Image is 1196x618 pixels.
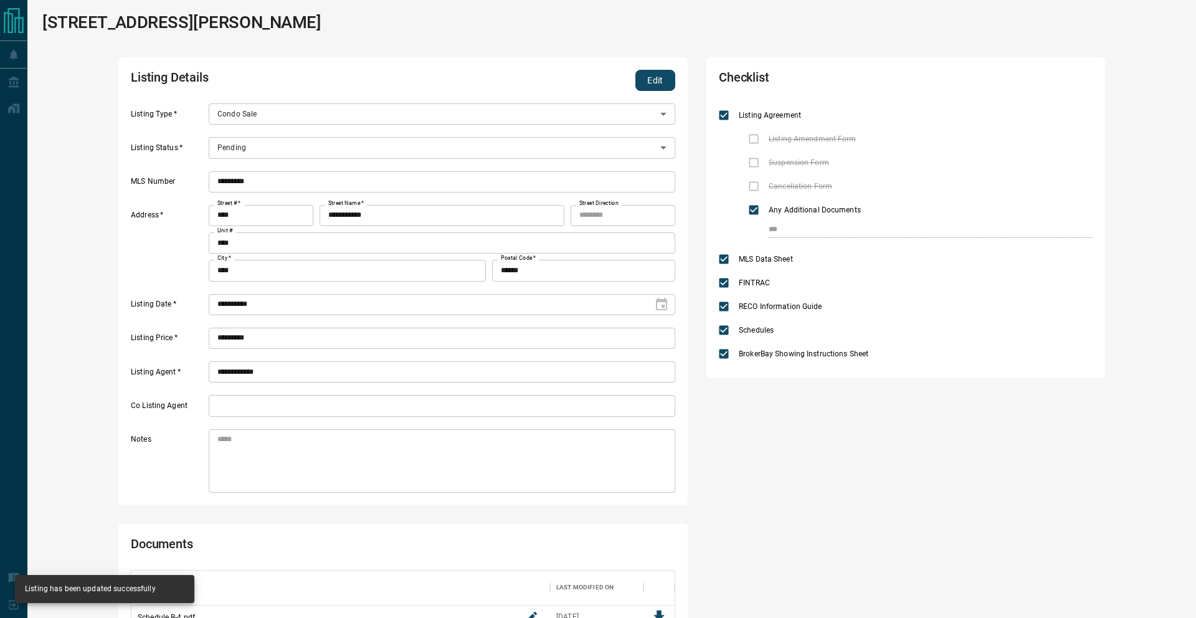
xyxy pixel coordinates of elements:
[719,70,943,91] h2: Checklist
[131,299,206,315] label: Listing Date
[209,103,675,125] div: Condo Sale
[42,12,321,32] h1: [STREET_ADDRESS][PERSON_NAME]
[736,110,804,121] span: Listing Agreement
[131,401,206,417] label: Co Listing Agent
[635,70,675,91] button: Edit
[131,210,206,281] label: Address
[138,570,169,605] div: Filename
[131,434,206,493] label: Notes
[769,222,1066,238] input: checklist input
[131,109,206,125] label: Listing Type
[766,204,864,216] span: Any Additional Documents
[736,325,777,336] span: Schedules
[131,143,206,159] label: Listing Status
[556,570,614,605] div: Last Modified On
[766,181,835,192] span: Cancellation Form
[217,227,233,235] label: Unit #
[131,367,206,383] label: Listing Agent
[766,157,832,168] span: Suspension Form
[131,333,206,349] label: Listing Price
[209,137,675,158] div: Pending
[131,570,550,605] div: Filename
[736,277,773,288] span: FINTRAC
[501,254,536,262] label: Postal Code
[579,199,619,207] label: Street Direction
[131,536,457,558] h2: Documents
[766,133,859,145] span: Listing Amendment Form
[131,176,206,193] label: MLS Number
[736,348,871,359] span: BrokerBay Showing Instructions Sheet
[25,579,156,599] div: Listing has been updated successfully
[550,570,643,605] div: Last Modified On
[736,254,796,265] span: MLS Data Sheet
[736,301,825,312] span: RECO Information Guide
[217,254,231,262] label: City
[328,199,364,207] label: Street Name
[131,70,457,91] h2: Listing Details
[217,199,240,207] label: Street #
